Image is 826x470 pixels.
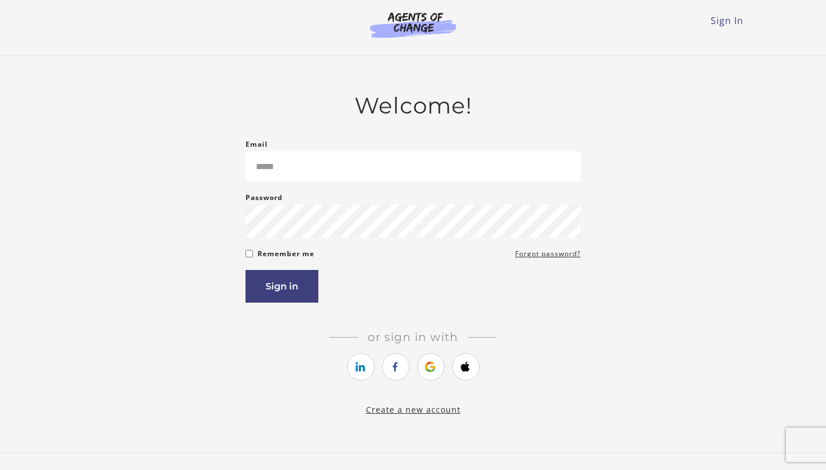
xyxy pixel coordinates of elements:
img: Agents of Change Logo [358,11,468,38]
label: Password [246,191,283,205]
label: Remember me [258,247,314,261]
button: Sign in [246,270,318,303]
a: Create a new account [366,404,461,415]
a: https://courses.thinkific.com/users/auth/facebook?ss%5Breferral%5D=&ss%5Buser_return_to%5D=https%... [382,353,410,381]
a: Forgot password? [515,247,580,261]
a: https://courses.thinkific.com/users/auth/linkedin?ss%5Breferral%5D=&ss%5Buser_return_to%5D=https%... [347,353,375,381]
a: Sign In [711,14,743,27]
a: https://courses.thinkific.com/users/auth/google?ss%5Breferral%5D=&ss%5Buser_return_to%5D=https%3A... [417,353,445,381]
label: Email [246,138,268,151]
a: https://courses.thinkific.com/users/auth/apple?ss%5Breferral%5D=&ss%5Buser_return_to%5D=https%3A%... [452,353,480,381]
h2: Welcome! [246,92,580,119]
span: Or sign in with [359,330,467,344]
